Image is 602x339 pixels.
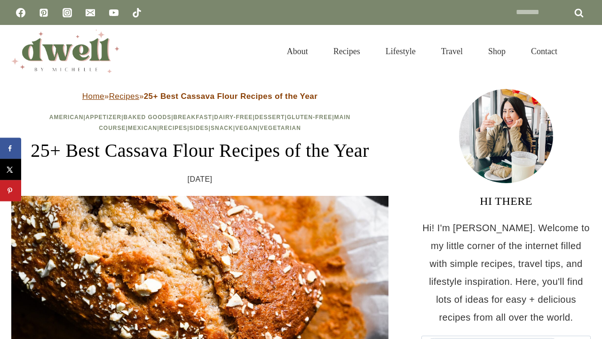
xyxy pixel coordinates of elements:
[287,114,332,121] a: Gluten-Free
[518,35,570,68] a: Contact
[214,114,253,121] a: Dairy-Free
[49,114,351,131] span: | | | | | | | | | | | | |
[421,219,591,326] p: Hi! I'm [PERSON_NAME]. Welcome to my little corner of the internet filled with simple recipes, tr...
[58,3,77,22] a: Instagram
[475,35,518,68] a: Shop
[34,3,53,22] a: Pinterest
[211,125,233,131] a: Snack
[144,92,317,101] strong: 25+ Best Cassava Flour Recipes of the Year
[86,114,121,121] a: Appetizer
[109,92,139,101] a: Recipes
[11,30,119,73] img: DWELL by michelle
[127,3,146,22] a: TikTok
[428,35,475,68] a: Travel
[274,35,570,68] nav: Primary Navigation
[421,193,591,210] h3: HI THERE
[104,3,123,22] a: YouTube
[255,114,285,121] a: Dessert
[373,35,428,68] a: Lifestyle
[235,125,258,131] a: Vegan
[159,125,188,131] a: Recipes
[82,92,104,101] a: Home
[49,114,84,121] a: American
[274,35,321,68] a: About
[260,125,301,131] a: Vegetarian
[82,92,317,101] span: » »
[123,114,171,121] a: Baked Goods
[174,114,212,121] a: Breakfast
[11,137,388,165] h1: 25+ Best Cassava Flour Recipes of the Year
[575,43,591,59] button: View Search Form
[190,125,209,131] a: Sides
[321,35,373,68] a: Recipes
[128,125,157,131] a: Mexican
[11,3,30,22] a: Facebook
[81,3,100,22] a: Email
[188,172,213,186] time: [DATE]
